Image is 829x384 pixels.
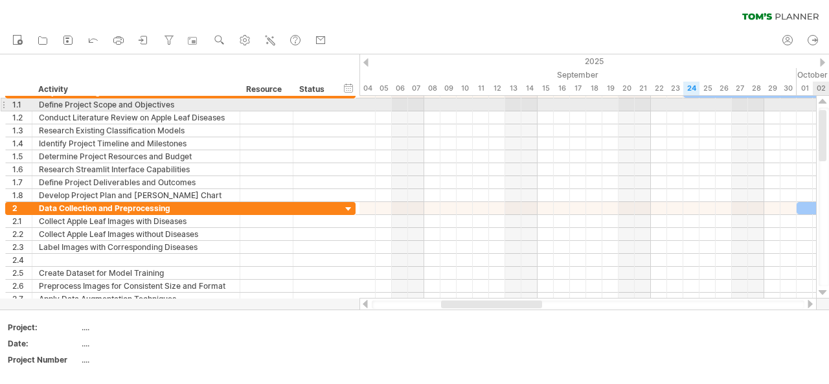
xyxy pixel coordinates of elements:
div: Collect Apple Leaf Images without Diseases [39,228,233,240]
div: 2 [12,202,32,214]
div: Tuesday, 30 September 2025 [780,82,797,95]
div: Conduct Literature Review on Apple Leaf Diseases [39,111,233,124]
div: Thursday, 25 September 2025 [699,82,716,95]
div: Identify Project Timeline and Milestones [39,137,233,150]
div: Tuesday, 16 September 2025 [554,82,570,95]
div: Date: [8,338,79,349]
div: 1.4 [12,137,32,150]
div: Project: [8,322,79,333]
div: 1.5 [12,150,32,163]
div: September 2025 [311,68,797,82]
div: Saturday, 13 September 2025 [505,82,521,95]
div: Data Collection and Preprocessing [39,202,233,214]
div: Thursday, 18 September 2025 [586,82,602,95]
div: 2.3 [12,241,32,253]
div: .... [82,322,190,333]
div: Status [299,83,328,96]
div: Resource [246,83,286,96]
div: Monday, 29 September 2025 [764,82,780,95]
div: Friday, 19 September 2025 [602,82,619,95]
div: Thursday, 2 October 2025 [813,82,829,95]
div: Saturday, 6 September 2025 [392,82,408,95]
div: Thursday, 4 September 2025 [359,82,376,95]
div: Project Number [8,354,79,365]
div: 1.6 [12,163,32,175]
div: Sunday, 28 September 2025 [748,82,764,95]
div: Sunday, 14 September 2025 [521,82,538,95]
div: 2.2 [12,228,32,240]
div: 2.7 [12,293,32,305]
div: Saturday, 20 September 2025 [619,82,635,95]
div: Friday, 26 September 2025 [716,82,732,95]
div: Tuesday, 23 September 2025 [667,82,683,95]
div: Research Streamlit Interface Capabilities [39,163,233,175]
div: Wednesday, 17 September 2025 [570,82,586,95]
div: Wednesday, 1 October 2025 [797,82,813,95]
div: 1.7 [12,176,32,188]
div: Wednesday, 10 September 2025 [457,82,473,95]
div: Monday, 15 September 2025 [538,82,554,95]
div: .... [82,354,190,365]
div: Thursday, 11 September 2025 [473,82,489,95]
div: Tuesday, 9 September 2025 [440,82,457,95]
div: Create Dataset for Model Training [39,267,233,279]
div: Friday, 12 September 2025 [489,82,505,95]
div: Activity [38,83,233,96]
div: Define Project Deliverables and Outcomes [39,176,233,188]
div: Saturday, 27 September 2025 [732,82,748,95]
div: 2.1 [12,215,32,227]
div: 1.8 [12,189,32,201]
div: 2.5 [12,267,32,279]
div: 1.2 [12,111,32,124]
div: .... [82,338,190,349]
div: Research Existing Classification Models [39,124,233,137]
div: Friday, 5 September 2025 [376,82,392,95]
div: Sunday, 21 September 2025 [635,82,651,95]
div: Label Images with Corresponding Diseases [39,241,233,253]
div: Apply Data Augmentation Techniques [39,293,233,305]
div: 2.4 [12,254,32,266]
div: Sunday, 7 September 2025 [408,82,424,95]
div: Define Project Scope and Objectives [39,98,233,111]
div: 1.3 [12,124,32,137]
div: 2.6 [12,280,32,292]
div: Develop Project Plan and [PERSON_NAME] Chart [39,189,233,201]
div: Monday, 8 September 2025 [424,82,440,95]
div: Monday, 22 September 2025 [651,82,667,95]
div: Determine Project Resources and Budget [39,150,233,163]
div: Collect Apple Leaf Images with Diseases [39,215,233,227]
div: 1.1 [12,98,32,111]
div: Wednesday, 24 September 2025 [683,82,699,95]
div: Preprocess Images for Consistent Size and Format [39,280,233,292]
